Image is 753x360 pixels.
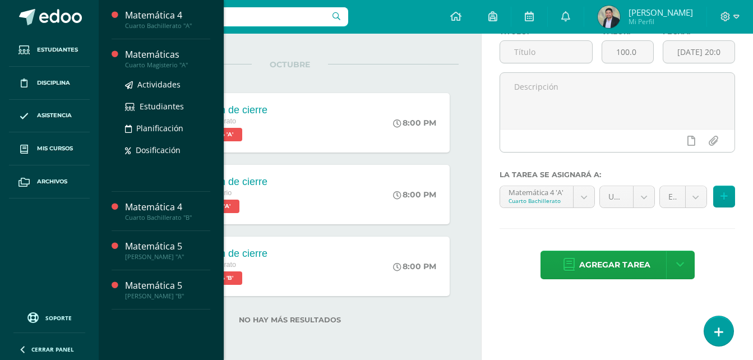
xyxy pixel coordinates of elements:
[125,279,210,292] div: Matemática 5
[500,41,592,63] input: Título
[125,9,210,30] a: Matemática 4Cuarto Bachillerato "A"
[660,186,706,207] a: Evaluaciones (50.0%)
[37,45,78,54] span: Estudiantes
[663,41,734,63] input: Fecha de entrega
[9,132,90,165] a: Mis cursos
[629,17,693,26] span: Mi Perfil
[125,22,210,30] div: Cuarto Bachillerato "A"
[125,279,210,300] a: Matemática 5[PERSON_NAME] "B"
[125,122,210,135] a: Planificación
[125,253,210,261] div: [PERSON_NAME] "A"
[579,251,650,279] span: Agregar tarea
[393,190,436,200] div: 8:00 PM
[608,186,625,207] span: Unidad 4
[45,314,72,322] span: Soporte
[9,165,90,199] a: Archivos
[106,7,348,26] input: Busca un usuario...
[125,78,210,91] a: Actividades
[121,316,459,324] label: No hay más resultados
[500,170,735,179] label: La tarea se asignará a:
[37,144,73,153] span: Mis cursos
[393,118,436,128] div: 8:00 PM
[9,34,90,67] a: Estudiantes
[125,61,210,69] div: Cuarto Magisterio "A"
[125,9,210,22] div: Matemática 4
[37,111,72,120] span: Asistencia
[136,145,181,155] span: Dosificación
[125,201,210,221] a: Matemática 4Cuarto Bachillerato "B"
[125,201,210,214] div: Matemática 4
[125,292,210,300] div: [PERSON_NAME] "B"
[136,123,183,133] span: Planificación
[137,79,181,90] span: Actividades
[509,186,565,197] div: Matemática 4 'A'
[9,100,90,133] a: Asistencia
[509,197,565,205] div: Cuarto Bachillerato
[125,240,210,253] div: Matemática 5
[668,186,677,207] span: Evaluaciones (50.0%)
[598,6,620,28] img: 862ebec09c65d52a2154c0d9c114d5f0.png
[125,48,210,61] div: Matemáticas
[600,186,654,207] a: Unidad 4
[125,240,210,261] a: Matemática 5[PERSON_NAME] "A"
[500,186,594,207] a: Matemática 4 'A'Cuarto Bachillerato
[140,101,184,112] span: Estudiantes
[629,7,693,18] span: [PERSON_NAME]
[393,261,436,271] div: 8:00 PM
[31,345,74,353] span: Cerrar panel
[125,48,210,69] a: MatemáticasCuarto Magisterio "A"
[602,41,653,63] input: Puntos máximos
[13,310,85,325] a: Soporte
[9,67,90,100] a: Disciplina
[125,100,210,113] a: Estudiantes
[37,177,67,186] span: Archivos
[37,79,70,87] span: Disciplina
[252,59,328,70] span: OCTUBRE
[125,144,210,156] a: Dosificación
[125,214,210,221] div: Cuarto Bachillerato "B"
